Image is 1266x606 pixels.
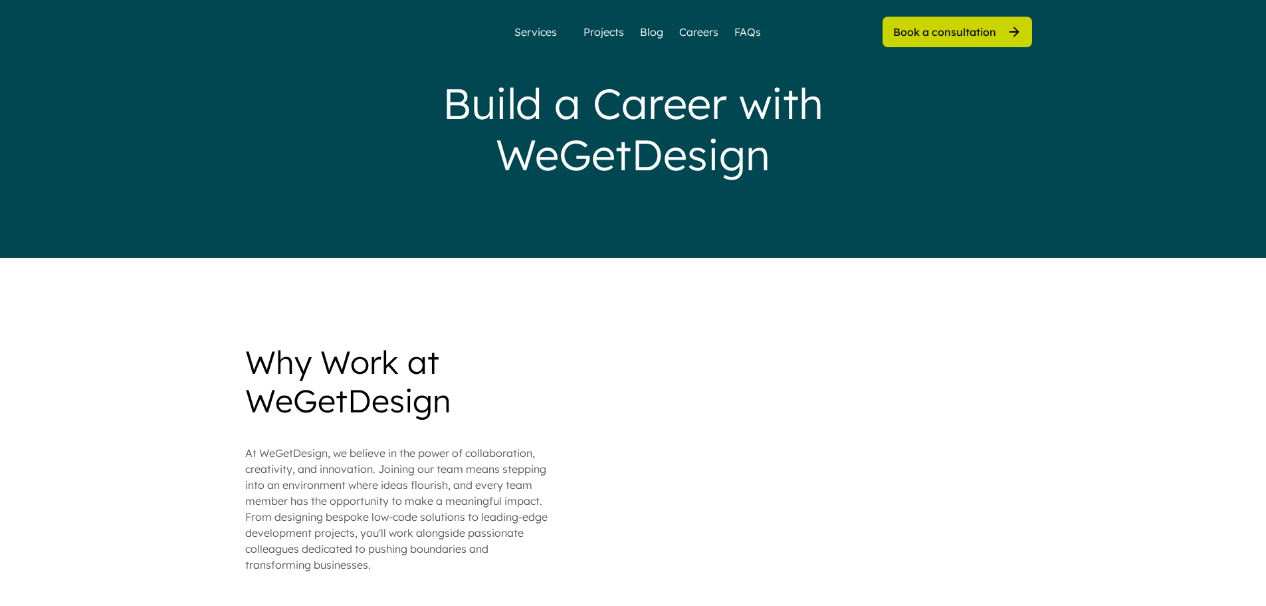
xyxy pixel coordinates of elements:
div: At WeGetDesign, we believe in the power of collaboration, creativity, and innovation. Joining our... [245,445,551,573]
a: FAQs [734,24,761,40]
a: Projects [583,24,624,40]
a: Careers [679,24,718,40]
div: Why Work at WeGetDesign [245,343,551,420]
a: Blog [640,24,663,40]
div: Services [509,27,562,37]
div: Book a consultation [893,25,996,39]
img: yH5BAEAAAAALAAAAAABAAEAAAIBRAA7 [235,20,383,44]
div: Build a Career with WeGetDesign [368,78,899,180]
